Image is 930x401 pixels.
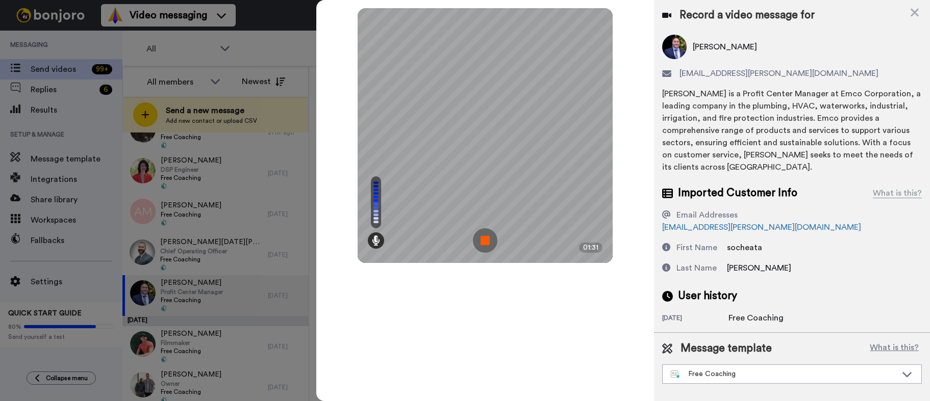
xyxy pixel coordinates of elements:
div: [PERSON_NAME] is a Profit Center Manager at Emco Corporation, a leading company in the plumbing, ... [662,88,922,173]
button: What is this? [867,341,922,356]
div: What is this? [873,187,922,199]
div: [DATE] [662,314,728,324]
span: [EMAIL_ADDRESS][PERSON_NAME][DOMAIN_NAME] [680,67,878,79]
div: 01:31 [579,243,602,253]
img: nextgen-template.svg [671,370,681,379]
span: Message template [681,341,772,356]
span: User history [678,288,737,304]
div: Last Name [676,262,717,274]
div: Free Coaching [671,369,897,379]
div: Free Coaching [728,312,784,324]
img: ic_record_stop.svg [473,228,497,253]
span: Imported Customer Info [678,185,797,201]
span: socheata [727,244,762,252]
span: [PERSON_NAME] [727,264,791,272]
div: First Name [676,242,717,254]
a: [EMAIL_ADDRESS][PERSON_NAME][DOMAIN_NAME] [662,223,861,231]
div: Email Addresses [676,209,738,221]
